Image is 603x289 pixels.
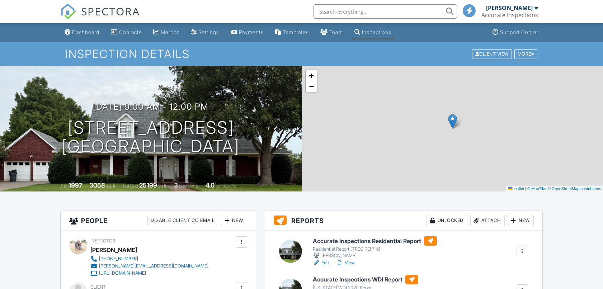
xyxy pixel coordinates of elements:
a: Templates [272,26,312,39]
div: 4.0 [206,181,215,189]
div: [PERSON_NAME] [313,252,437,259]
div: Accurate Inspections [481,11,538,19]
a: [PHONE_NUMBER] [90,255,208,262]
span: Inspector [90,238,115,243]
a: Zoom in [306,70,317,81]
h6: Accurate Inspections Residential Report [313,236,437,246]
a: Inspections [352,26,394,39]
span: Lot Size [123,183,138,189]
span: bedrooms [179,183,199,189]
div: Support Center [500,29,538,35]
img: Marker [448,114,457,129]
div: Attach [470,215,505,226]
a: SPECTORA [60,10,140,25]
span: sq.ft. [158,183,167,189]
div: Templates [283,29,309,35]
a: Edit [313,259,329,266]
div: Settings [198,29,219,35]
span: Built [60,183,67,189]
span: bathrooms [216,183,236,189]
a: Leaflet [508,186,524,191]
a: View [336,259,355,266]
span: sq. ft. [106,183,116,189]
div: [URL][DOMAIN_NAME] [99,270,146,276]
div: 1997 [69,181,83,189]
div: Client View [472,49,512,59]
div: Payments [239,29,264,35]
a: Support Center [490,26,541,39]
a: Metrics [150,26,182,39]
div: Metrics [161,29,179,35]
div: New [221,215,247,226]
h3: Reports [265,210,542,231]
h1: Inspection Details [65,48,538,60]
div: 25199 [139,181,157,189]
a: Client View [471,51,514,56]
div: Disable Client CC Email [147,215,218,226]
a: © OpenStreetMap contributors [548,186,601,191]
a: Payments [228,26,267,39]
div: Team [329,29,343,35]
div: [PHONE_NUMBER] [99,256,138,262]
h3: [DATE] 9:00 am - 12:00 pm [93,102,208,112]
div: Contacts [119,29,142,35]
a: Zoom out [306,81,317,92]
a: [PERSON_NAME][EMAIL_ADDRESS][DOMAIN_NAME] [90,262,208,270]
div: 3058 [89,181,105,189]
input: Search everything... [314,4,457,19]
div: [PERSON_NAME] [486,4,533,11]
div: More [514,49,538,59]
span: | [525,186,526,191]
a: Dashboard [62,26,102,39]
h6: Accurate Inspections WDI Report [313,275,418,284]
div: New [508,215,534,226]
span: − [309,82,314,91]
a: © MapTiler [527,186,547,191]
div: [PERSON_NAME][EMAIL_ADDRESS][DOMAIN_NAME] [99,263,208,269]
a: Accurate Inspections Residential Report Residential Report (TREC REI 7-6) [PERSON_NAME] [313,236,437,259]
div: [PERSON_NAME] [90,245,137,255]
div: 3 [174,181,178,189]
div: Unlocked [427,215,467,226]
a: Team [317,26,346,39]
a: Contacts [108,26,145,39]
a: Settings [188,26,222,39]
span: SPECTORA [81,4,140,19]
img: The Best Home Inspection Software - Spectora [60,4,76,19]
div: Residential Report (TREC REI 7-6) [313,246,437,252]
div: Inspections [362,29,391,35]
div: Dashboard [72,29,99,35]
a: [URL][DOMAIN_NAME] [90,270,208,277]
h1: [STREET_ADDRESS] [GEOGRAPHIC_DATA] [62,118,240,156]
h3: People [61,210,256,231]
span: + [309,71,314,80]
